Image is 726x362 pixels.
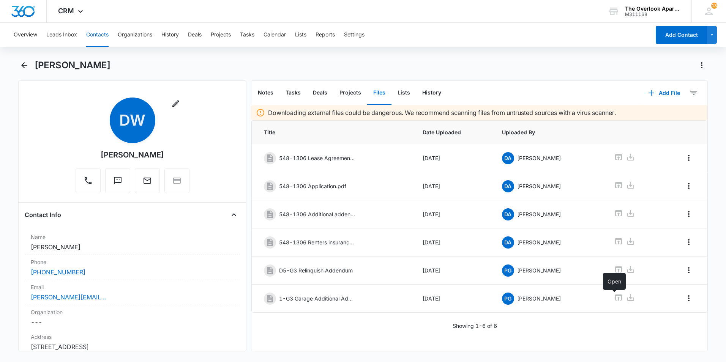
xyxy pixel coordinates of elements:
[688,87,700,99] button: Filters
[502,128,596,136] span: Uploaded By
[683,180,695,192] button: Overflow Menu
[517,294,561,302] p: [PERSON_NAME]
[625,12,680,17] div: account id
[279,182,346,190] p: 548-1306 Application.pdf
[86,23,109,47] button: Contacts
[502,236,514,249] span: DA
[517,154,561,162] p: [PERSON_NAME]
[25,210,61,219] h4: Contact Info
[31,242,234,252] dd: [PERSON_NAME]
[502,293,514,305] span: PG
[683,264,695,276] button: Overflow Menu
[31,293,107,302] a: [PERSON_NAME][EMAIL_ADDRESS][DOMAIN_NAME]
[414,200,493,228] td: [DATE]
[18,59,30,71] button: Back
[316,23,335,47] button: Reports
[31,318,234,327] dd: ---
[25,330,240,355] div: Address[STREET_ADDRESS]
[228,209,240,221] button: Close
[105,180,130,186] a: Text
[264,128,404,136] span: Title
[31,308,234,316] label: Organization
[453,322,497,330] p: Showing 1-6 of 6
[211,23,231,47] button: Projects
[517,266,561,274] p: [PERSON_NAME]
[31,283,234,291] label: Email
[31,342,234,351] dd: [STREET_ADDRESS]
[135,168,160,193] button: Email
[502,208,514,220] span: DA
[31,258,234,266] label: Phone
[252,81,279,105] button: Notes
[683,236,695,248] button: Overflow Menu
[502,264,514,277] span: PG
[135,180,160,186] a: Email
[161,23,179,47] button: History
[683,208,695,220] button: Overflow Menu
[295,23,306,47] button: Lists
[25,280,240,305] div: Email[PERSON_NAME][EMAIL_ADDRESS][DOMAIN_NAME]
[76,180,101,186] a: Call
[279,81,307,105] button: Tasks
[240,23,254,47] button: Tasks
[118,23,152,47] button: Organizations
[31,333,234,341] label: Address
[279,294,355,302] p: 1-G3 Garage Additional Addendum
[188,23,202,47] button: Deals
[683,152,695,164] button: Overflow Menu
[603,273,626,290] div: Open
[14,23,37,47] button: Overview
[264,23,286,47] button: Calendar
[423,128,484,136] span: Date Uploaded
[76,168,101,193] button: Call
[416,81,447,105] button: History
[31,233,234,241] label: Name
[683,292,695,304] button: Overflow Menu
[344,23,365,47] button: Settings
[58,7,74,15] span: CRM
[307,81,333,105] button: Deals
[414,172,493,200] td: [DATE]
[641,84,688,102] button: Add File
[414,285,493,313] td: [DATE]
[268,108,616,117] p: Downloading external files could be dangerous. We recommend scanning files from untrusted sources...
[46,23,77,47] button: Leads Inbox
[25,230,240,255] div: Name[PERSON_NAME]
[517,182,561,190] p: [PERSON_NAME]
[711,3,717,9] div: notifications count
[414,257,493,285] td: [DATE]
[696,59,708,71] button: Actions
[279,266,353,274] p: D5-G3 Relinquish Addendum
[333,81,367,105] button: Projects
[502,152,514,164] span: DA
[625,6,680,12] div: account name
[31,268,85,277] a: [PHONE_NUMBER]
[279,210,355,218] p: 548-1306 Additional addendums.pdf
[414,228,493,257] td: [DATE]
[414,144,493,172] td: [DATE]
[656,26,707,44] button: Add Contact
[101,149,164,161] div: [PERSON_NAME]
[279,238,355,246] p: 548-1306 Renters insurance.pdf
[391,81,416,105] button: Lists
[35,60,110,71] h1: [PERSON_NAME]
[279,154,355,162] p: 548-1306 Lease Agreement.pdf
[502,180,514,192] span: DA
[25,255,240,280] div: Phone[PHONE_NUMBER]
[25,305,240,330] div: Organization---
[517,210,561,218] p: [PERSON_NAME]
[517,238,561,246] p: [PERSON_NAME]
[105,168,130,193] button: Text
[367,81,391,105] button: Files
[711,3,717,9] span: 13
[110,98,155,143] span: DW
